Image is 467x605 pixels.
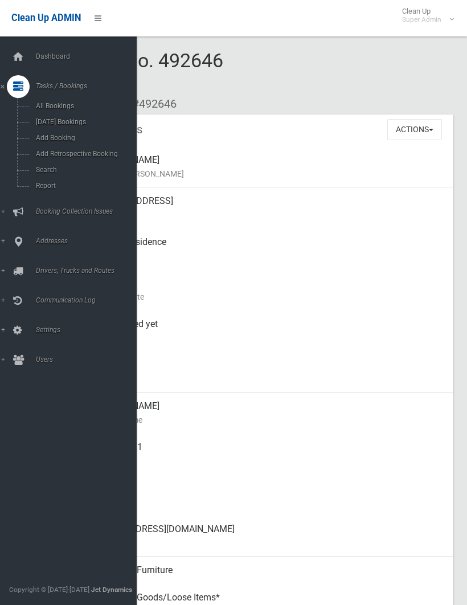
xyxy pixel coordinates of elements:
[91,310,444,351] div: Not collected yet
[32,296,137,304] span: Communication Log
[91,167,444,181] small: Name of [PERSON_NAME]
[32,166,127,174] span: Search
[50,49,223,93] span: Booking No. 492646
[32,52,137,60] span: Dashboard
[91,228,444,269] div: Front of Residence
[91,187,444,228] div: [STREET_ADDRESS]
[32,150,127,158] span: Add Retrospective Booking
[387,119,442,140] button: Actions
[32,355,137,363] span: Users
[91,372,444,386] small: Zone
[91,516,444,557] div: [EMAIL_ADDRESS][DOMAIN_NAME]
[32,102,127,110] span: All Bookings
[9,586,89,594] span: Copyright © [DATE]-[DATE]
[32,134,127,142] span: Add Booking
[91,454,444,468] small: Mobile
[396,7,453,24] span: Clean Up
[32,82,137,90] span: Tasks / Bookings
[32,118,127,126] span: [DATE] Bookings
[91,351,444,393] div: [DATE]
[91,290,444,304] small: Collection Date
[32,326,137,334] span: Settings
[91,413,444,427] small: Contact Name
[91,495,444,509] small: Landline
[50,516,453,557] a: [EMAIL_ADDRESS][DOMAIN_NAME]Email
[32,182,127,190] span: Report
[91,475,444,516] div: None given
[32,207,137,215] span: Booking Collection Issues
[32,267,137,275] span: Drivers, Trucks and Routes
[91,393,444,434] div: [PERSON_NAME]
[91,434,444,475] div: 0402423121
[124,93,177,115] li: #492646
[402,15,441,24] small: Super Admin
[91,146,444,187] div: [PERSON_NAME]
[32,237,137,245] span: Addresses
[91,269,444,310] div: [DATE]
[91,536,444,550] small: Email
[91,586,132,594] strong: Jet Dynamics
[11,13,81,23] span: Clean Up ADMIN
[91,331,444,345] small: Collected At
[91,249,444,263] small: Pickup Point
[91,208,444,222] small: Address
